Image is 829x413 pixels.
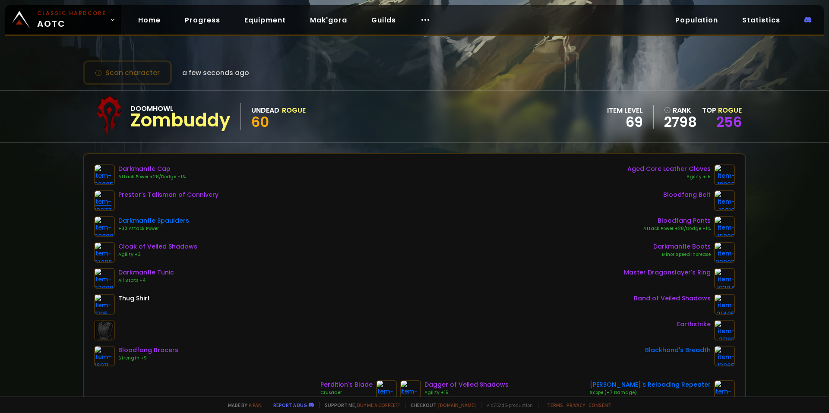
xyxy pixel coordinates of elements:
div: Blackhand's Breadth [645,346,711,355]
a: 256 [716,112,742,132]
div: Attack Power +28/Dodge +1% [643,225,711,232]
div: Undead [251,105,279,116]
img: item-18823 [714,164,735,185]
div: item level [607,105,643,116]
a: Terms [547,402,563,408]
div: Agility +3 [118,251,197,258]
div: Agility +15 [424,389,509,396]
a: Classic HardcoreAOTC [5,5,121,35]
img: item-22008 [94,216,115,237]
div: Attack Power +28/Dodge +1% [118,173,186,180]
div: All Stats +4 [118,277,174,284]
img: item-21405 [714,294,735,315]
a: Population [668,11,725,29]
div: Zombuddy [130,114,230,127]
span: Made by [223,402,262,408]
div: +30 Attack Power [118,225,189,232]
img: item-21406 [94,242,115,263]
div: Bloodfang Belt [663,190,711,199]
span: AOTC [37,9,106,30]
a: Equipment [237,11,293,29]
a: Privacy [566,402,585,408]
div: Prestor's Talisman of Connivery [118,190,218,199]
div: 69 [607,116,643,129]
div: Top [702,105,742,116]
span: a few seconds ago [182,67,249,78]
div: Thug Shirt [118,294,150,303]
div: Agility +15 [627,173,711,180]
a: Report a bug [273,402,307,408]
button: Scan character [83,60,172,85]
a: [DOMAIN_NAME] [438,402,476,408]
small: Classic Hardcore [37,9,106,17]
img: item-13965 [714,346,735,366]
div: Crusader [320,389,373,396]
div: Band of Veiled Shadows [634,294,711,303]
img: item-22347 [714,380,735,401]
img: item-19384 [714,268,735,289]
a: Guilds [364,11,403,29]
span: Support me, [319,402,400,408]
img: item-16910 [714,190,735,211]
div: Master Dragonslayer's Ring [624,268,711,277]
div: Doomhowl [130,103,230,114]
div: Cloak of Veiled Shadows [118,242,197,251]
img: item-16911 [94,346,115,366]
img: item-22009 [94,268,115,289]
div: Perdition's Blade [320,380,373,389]
div: Dagger of Veiled Shadows [424,380,509,389]
div: Bloodfang Bracers [118,346,178,355]
a: Progress [178,11,227,29]
a: a fan [249,402,262,408]
img: item-22003 [714,242,735,263]
span: Rogue [718,105,742,115]
img: item-21404 [400,380,421,401]
img: item-18816 [376,380,397,401]
div: Bloodfang Pants [643,216,711,225]
a: Statistics [735,11,787,29]
div: Strength +9 [118,355,178,362]
a: Mak'gora [303,11,354,29]
div: Minor Speed Increase [653,251,711,258]
div: Aged Core Leather Gloves [627,164,711,173]
div: Scope (+7 Damage) [590,389,711,396]
div: Darkmantle Spaulders [118,216,189,225]
a: Consent [589,402,611,408]
span: v. d752d5 - production [481,402,533,408]
img: item-2105 [94,294,115,315]
a: Home [131,11,168,29]
a: Buy me a coffee [357,402,400,408]
div: Darkmantle Boots [653,242,711,251]
div: Earthstrike [677,320,711,329]
img: item-21180 [714,320,735,340]
a: 2798 [664,116,697,129]
div: rank [664,105,697,116]
span: Checkout [405,402,476,408]
div: Darkmantle Tunic [118,268,174,277]
img: item-16909 [714,216,735,237]
div: Darkmantle Cap [118,164,186,173]
span: 60 [251,112,269,132]
img: item-19377 [94,190,115,211]
img: item-22005 [94,164,115,185]
div: Rogue [282,105,306,116]
div: [PERSON_NAME]'s Reloading Repeater [590,380,711,389]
